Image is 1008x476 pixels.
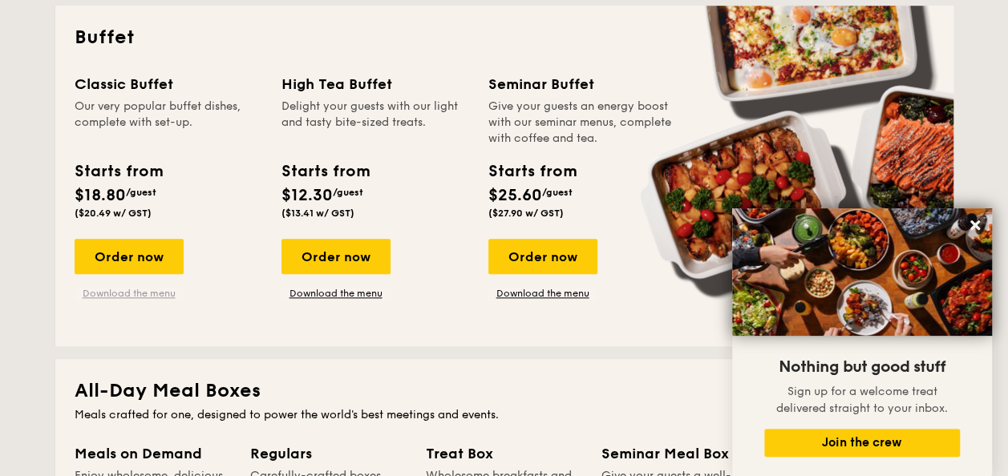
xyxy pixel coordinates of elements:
span: Nothing but good stuff [779,357,945,377]
h2: Buffet [75,25,934,50]
div: Seminar Meal Box [601,442,758,465]
div: Starts from [75,159,162,184]
div: Order now [281,239,391,274]
div: Starts from [488,159,576,184]
h2: All-Day Meal Boxes [75,378,934,404]
button: Close [962,212,988,238]
div: Regulars [250,442,407,465]
span: $12.30 [281,186,333,205]
div: Meals on Demand [75,442,231,465]
a: Download the menu [488,287,597,300]
img: DSC07876-Edit02-Large.jpeg [732,208,992,336]
div: Give your guests an energy boost with our seminar menus, complete with coffee and tea. [488,99,676,147]
span: ($13.41 w/ GST) [281,208,354,219]
div: Treat Box [426,442,582,465]
span: $18.80 [75,186,126,205]
span: Sign up for a welcome treat delivered straight to your inbox. [776,385,948,415]
div: Order now [488,239,597,274]
span: $25.60 [488,186,542,205]
div: Starts from [281,159,369,184]
span: ($20.49 w/ GST) [75,208,152,219]
button: Join the crew [764,429,960,457]
span: /guest [126,187,156,198]
div: Meals crafted for one, designed to power the world's best meetings and events. [75,407,934,423]
div: Our very popular buffet dishes, complete with set-up. [75,99,262,147]
div: High Tea Buffet [281,73,469,95]
a: Download the menu [75,287,184,300]
div: Delight your guests with our light and tasty bite-sized treats. [281,99,469,147]
div: Classic Buffet [75,73,262,95]
span: /guest [333,187,363,198]
span: /guest [542,187,573,198]
span: ($27.90 w/ GST) [488,208,564,219]
div: Seminar Buffet [488,73,676,95]
div: Order now [75,239,184,274]
a: Download the menu [281,287,391,300]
